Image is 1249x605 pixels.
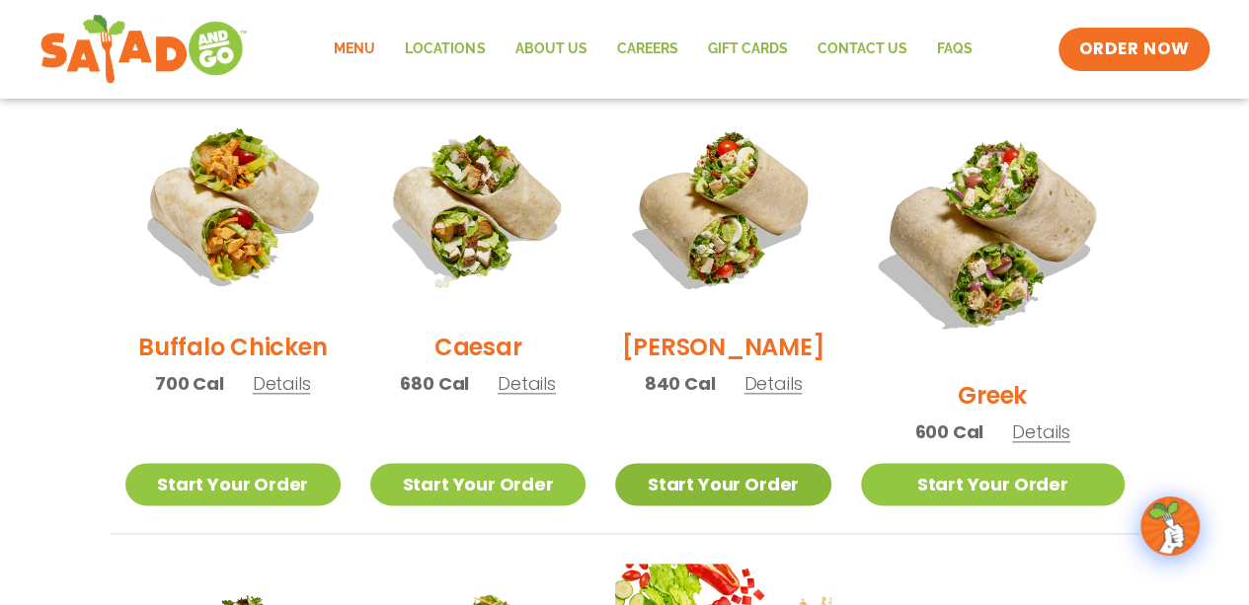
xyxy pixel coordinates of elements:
[1012,419,1070,444] span: Details
[253,371,311,396] span: Details
[615,463,830,505] a: Start Your Order
[1142,498,1198,554] img: wpChatIcon
[921,27,986,72] a: FAQs
[861,100,1125,363] img: Product photo for Greek Wrap
[615,100,830,315] img: Product photo for Cobb Wrap
[125,463,341,505] a: Start Your Order
[621,330,824,364] h2: [PERSON_NAME]
[155,370,224,397] span: 700 Cal
[39,10,248,89] img: new-SAG-logo-768×292
[1078,38,1189,61] span: ORDER NOW
[500,27,601,72] a: About Us
[400,370,469,397] span: 680 Cal
[434,330,522,364] h2: Caesar
[370,100,585,315] img: Product photo for Caesar Wrap
[319,27,390,72] a: Menu
[692,27,802,72] a: GIFT CARDS
[319,27,986,72] nav: Menu
[743,371,802,396] span: Details
[802,27,921,72] a: Contact Us
[390,27,500,72] a: Locations
[601,27,692,72] a: Careers
[861,463,1125,505] a: Start Your Order
[498,371,556,396] span: Details
[958,378,1027,413] h2: Greek
[125,100,341,315] img: Product photo for Buffalo Chicken Wrap
[914,418,983,445] span: 600 Cal
[370,463,585,505] a: Start Your Order
[645,370,716,397] span: 840 Cal
[1058,28,1209,71] a: ORDER NOW
[138,330,327,364] h2: Buffalo Chicken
